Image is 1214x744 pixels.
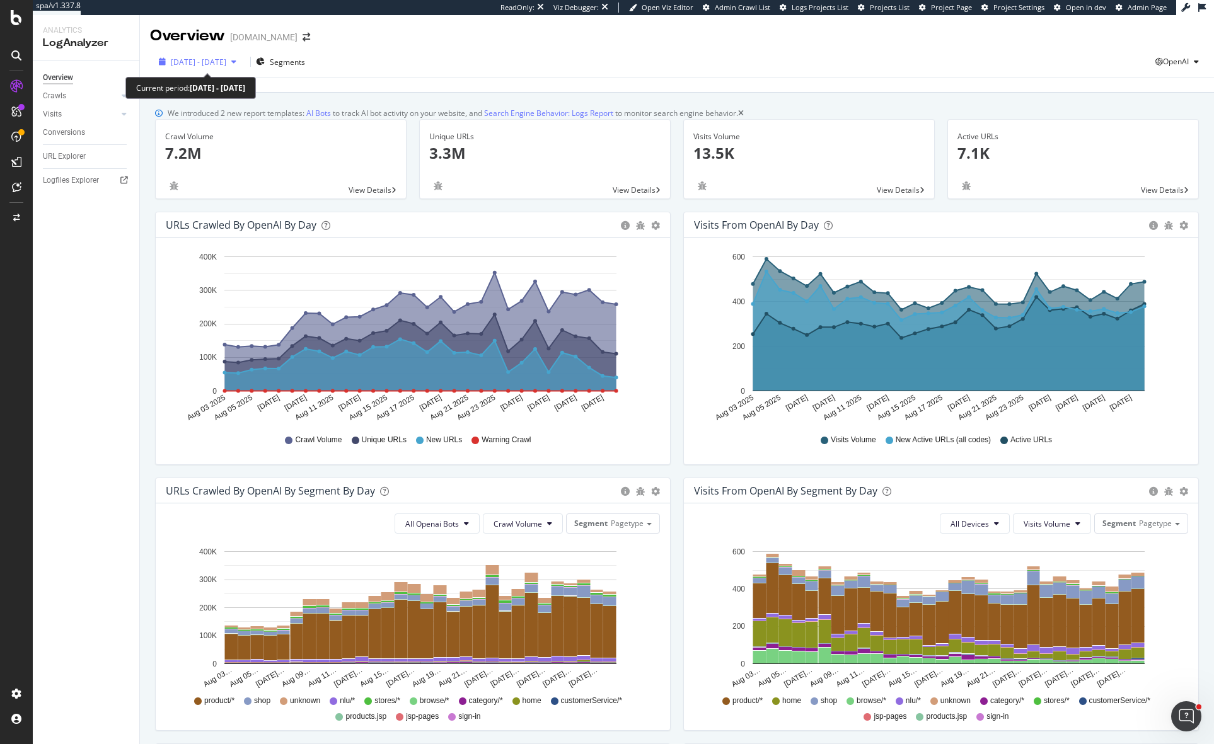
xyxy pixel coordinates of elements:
text: 600 [732,253,745,261]
text: Aug 03 2025 [714,393,755,422]
p: 3.3M [429,142,661,164]
div: Current period: [136,83,245,93]
span: customerService/* [561,695,622,706]
text: [DATE] [499,393,524,413]
span: Segment [574,518,608,529]
span: View Details [613,185,656,195]
span: Segment [1102,518,1136,529]
span: sign-in [458,711,480,722]
div: LogAnalyzer [43,36,129,50]
div: Visits from OpenAI by day [694,219,819,231]
text: [DATE] [256,393,281,413]
div: arrow-right-arrow-left [303,33,310,42]
span: browse/* [420,695,449,706]
span: Crawl Volume [494,518,542,529]
span: New URLs [426,435,462,445]
span: shop [821,695,837,706]
span: View Details [877,185,920,195]
div: gear [1179,487,1188,496]
text: [DATE] [1054,393,1079,413]
svg: A chart. [166,248,656,423]
a: Admin Page [1116,3,1167,13]
a: AI Bots [306,108,331,118]
button: Segments [256,52,305,72]
text: Aug 17 2025 [374,393,416,422]
span: unknown [940,695,971,706]
text: Aug 11 2025 [821,393,863,422]
div: bug [429,181,447,190]
a: Projects List [858,3,910,13]
div: circle-info [621,487,630,496]
span: home [523,695,541,706]
div: bug [1164,487,1173,496]
div: bug [165,181,183,190]
button: close banner [735,105,747,122]
span: Warning Crawl [482,435,531,445]
text: 400K [199,253,217,261]
text: [DATE] [418,393,443,413]
a: Open in dev [1054,3,1106,13]
div: info banner [155,108,1199,119]
b: [DATE] - [DATE] [190,83,245,93]
div: bug [693,181,711,190]
div: circle-info [621,221,630,230]
div: Crawl Volume [165,131,396,142]
text: 100K [199,353,217,362]
text: [DATE] [1081,393,1106,413]
div: bug [1164,221,1173,230]
text: Aug 21 2025 [957,393,998,422]
div: gear [651,221,660,230]
span: All Openai Bots [405,518,459,529]
text: [DATE] [1108,393,1133,413]
text: Aug 15 2025 [347,393,389,422]
text: 0 [741,660,745,668]
span: jsp-pages [874,711,906,722]
text: Aug 21 2025 [429,393,470,422]
div: bug [636,487,645,496]
text: [DATE] [946,393,971,413]
span: OpenAI [1163,56,1189,67]
span: product/* [204,695,234,706]
svg: A chart. [694,544,1184,690]
span: Project Settings [993,3,1044,12]
span: products.jsp [345,711,386,722]
span: stores/* [1044,695,1070,706]
span: Segments [270,57,305,67]
button: [DATE] - [DATE] [150,56,245,68]
span: All Devices [951,518,989,529]
span: unknown [290,695,320,706]
span: View Details [349,185,391,195]
text: 200K [199,604,217,612]
div: Overview [43,71,73,84]
text: 400 [732,297,745,306]
text: 400 [732,585,745,593]
a: Admin Crawl List [703,3,770,13]
span: shop [254,695,270,706]
div: Overview [150,25,225,47]
p: 7.2M [165,142,396,164]
span: Crawl Volume [295,435,342,445]
span: Projects List [870,3,910,12]
svg: A chart. [166,544,656,690]
p: 13.5K [693,142,925,164]
div: URLs Crawled by OpenAI by day [166,219,316,231]
div: Visits [43,108,62,121]
button: All Devices [940,513,1010,534]
span: View Details [1141,185,1184,195]
text: 300K [199,286,217,295]
text: 300K [199,575,217,584]
span: nlu/* [340,695,355,706]
span: home [782,695,801,706]
text: Aug 15 2025 [876,393,917,422]
a: Search Engine Behavior: Logs Report [484,108,613,118]
div: A chart. [694,248,1184,423]
button: Crawl Volume [483,513,563,534]
text: 200 [732,622,745,631]
div: Visits Volume [693,131,925,142]
text: 600 [732,547,745,556]
button: All Openai Bots [395,513,480,534]
div: Active URLs [957,131,1189,142]
button: OpenAI [1155,52,1204,72]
